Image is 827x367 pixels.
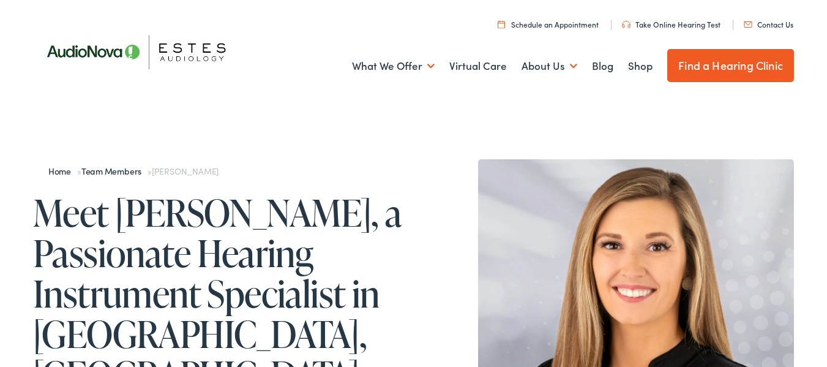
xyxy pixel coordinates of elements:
[667,49,794,82] a: Find a Hearing Clinic
[498,20,505,28] img: utility icon
[152,165,219,177] span: [PERSON_NAME]
[48,165,77,177] a: Home
[628,44,653,89] a: Shop
[449,44,507,89] a: Virtual Care
[592,44,613,89] a: Blog
[522,44,577,89] a: About Us
[81,165,148,177] a: Team Members
[744,19,793,29] a: Contact Us
[622,21,631,28] img: utility icon
[622,19,720,29] a: Take Online Hearing Test
[498,19,599,29] a: Schedule an Appointment
[48,165,219,177] span: » »
[744,21,752,28] img: utility icon
[352,44,435,89] a: What We Offer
